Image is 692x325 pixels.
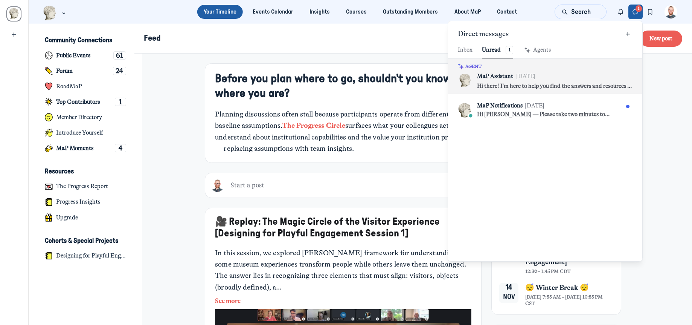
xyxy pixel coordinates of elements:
p: MaP Notifications [477,102,523,110]
a: Top Contributors1 [38,95,133,109]
button: See more [215,296,471,306]
time: [DATE] [525,102,544,110]
button: Agents [523,42,550,58]
h4: RoadMaP [56,83,82,90]
button: New message [623,29,633,39]
button: Inbox [458,42,473,58]
p: In this session, we explored [PERSON_NAME] framework for understanding why some museum experience... [215,247,471,293]
h4: Upgrade [56,214,78,221]
h3: Cohorts & Special Projects [45,237,118,245]
div: Nov [503,292,515,302]
a: MaP Notifications[DATE]Hi [PERSON_NAME] — Please take two minutes to respond to a three-question ... [451,97,639,124]
button: ResourcesCollapse space [38,165,133,178]
a: About MaP [448,5,487,19]
a: Member Directory [38,110,133,124]
span: Agent [465,64,482,69]
h1: Feed [144,33,543,44]
div: 61 [113,51,126,60]
h4: MaP Moments [56,145,94,152]
a: The Progress Circle [282,121,345,130]
div: Unread [482,46,513,54]
button: New post [640,31,682,47]
a: Courses [340,5,373,19]
a: Forum24 [38,64,133,78]
a: Museums as Progress [6,6,21,21]
p: Hi there! I'm here to help you find the answers and resources you need. How can I help? [477,82,633,90]
span: Direct messages [458,29,509,39]
a: Your Timeline [197,5,243,19]
div: 4 [115,144,126,152]
div: 1 [115,98,126,106]
button: Direct messages [628,5,643,19]
span: 12:30 – 1:45 PM CDT [525,268,571,275]
a: RoadMaP [38,80,133,94]
h4: Member Directory [56,114,102,121]
button: Bookmarks [643,5,657,19]
span: Inbox [458,46,473,54]
button: Community ConnectionsCollapse space [38,34,133,47]
button: Museums as Progress logo [43,5,67,21]
a: AgentMaP Assistant[DATE]Hi there! I'm here to help you find the answers and resources you need. H... [448,59,642,94]
a: Contact [490,5,523,19]
header: Page Header [134,24,692,54]
button: User menu options [665,5,678,18]
button: Cohorts & Special ProjectsCollapse space [38,234,133,247]
a: Create a new community [8,28,21,41]
h3: Before you plan where to go, shouldn't you know where you are? [215,72,471,101]
a: Outstanding Members [376,5,445,19]
h4: Progress Insights [56,198,101,205]
h4: Top Contributors [56,98,100,106]
button: Notifications [614,5,628,19]
span: [DATE] 7:55 AM – [DATE] 10:55 PM CST [525,294,614,307]
img: Museums as Progress logo [43,6,57,20]
a: MaP Moments4 [38,141,133,155]
h4: Forum [56,67,73,75]
a: 😴 Winter Break 😴[DATE] 7:55 AM – [DATE] 10:55 PM CST [525,283,614,307]
button: Start a post [205,173,481,198]
p: MaP Assistant [477,72,513,81]
a: Public Events61 [38,49,133,63]
a: Upgrade [38,210,133,224]
a: 🎥 Replay: The Magic Circle of the Visitor Experience [Designing for Playful Engagement Session 1] [215,217,440,238]
img: Museums as Progress logo [8,8,20,20]
div: 1 [506,46,513,54]
h3: Resources [45,167,74,176]
a: Events Calendar [246,5,300,19]
time: [DATE] [516,73,535,80]
h3: Community Connections [45,36,112,44]
h4: Designing for Playful Engagement [56,252,126,259]
div: Planning discussions often stall because participants operate from different baseline assumptions... [215,109,471,155]
div: 24 [113,67,126,75]
h4: Public Events [56,52,91,59]
span: 😴 Winter Break 😴 [525,283,589,293]
div: Agents [523,46,550,54]
h4: Introduce Yourself [56,129,103,136]
a: Progress Insights [38,195,133,209]
a: Introduce Yourself [38,126,133,140]
a: Insights [303,5,337,19]
div: 14 [506,284,512,292]
span: Start a post [230,181,264,190]
button: Search [555,5,607,19]
a: The Progress Report [38,179,133,193]
button: Unread1 [482,42,513,58]
h4: The Progress Report [56,183,108,190]
p: Hi [PERSON_NAME] — Please take two minutes to respond to a three-question survey about our event ... [477,110,623,119]
a: Designing for Playful Engagement [38,249,133,263]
